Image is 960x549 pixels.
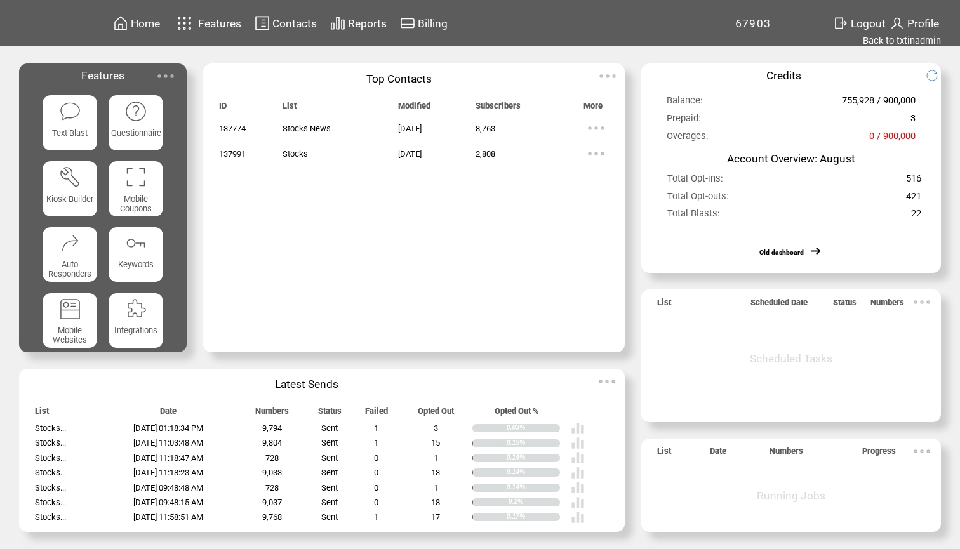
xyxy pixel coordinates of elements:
[571,421,585,435] img: poll%20-%20white.svg
[365,406,388,421] span: Failed
[495,406,539,421] span: Opted Out %
[770,446,803,461] span: Numbers
[113,15,128,31] img: home.svg
[124,166,147,188] img: coupons.svg
[35,453,66,463] span: Stocks...
[759,248,804,256] a: Old dashboard
[253,13,319,33] a: Contacts
[35,512,66,522] span: Stocks...
[35,438,66,447] span: Stocks...
[35,483,66,493] span: Stocks...
[571,436,585,450] img: poll%20-%20white.svg
[321,468,338,477] span: Sent
[727,152,855,165] span: Account Overview: August
[667,112,701,129] span: Prepaid:
[131,17,160,30] span: Home
[109,293,164,348] a: Integrations
[710,446,726,461] span: Date
[507,484,560,492] div: 0.14%
[476,101,521,116] span: Subscribers
[35,423,66,433] span: Stocks...
[59,232,81,254] img: auto-responders.svg
[909,289,935,315] img: ellypsis.svg
[434,423,438,433] span: 3
[59,100,81,122] img: text-blast.svg
[111,128,161,138] span: Questionnaire
[109,161,164,216] a: Mobile Coupons
[265,453,279,463] span: 728
[275,378,338,390] span: Latest Sends
[330,15,345,31] img: chart.svg
[657,446,671,461] span: List
[862,446,896,461] span: Progress
[869,130,916,147] span: 0 / 900,000
[863,35,941,46] a: Back to txtinadmin
[507,513,560,521] div: 0.17%
[321,483,338,493] span: Sent
[398,124,422,133] span: [DATE]
[906,173,921,190] span: 516
[509,498,560,506] div: 0.2%
[842,95,916,112] span: 755,928 / 900,000
[133,438,203,447] span: [DATE] 11:03:48 AM
[35,468,66,477] span: Stocks...
[366,72,432,85] span: Top Contacts
[321,498,338,507] span: Sent
[262,438,282,447] span: 9,804
[133,512,203,522] span: [DATE] 11:58:51 AM
[35,498,66,507] span: Stocks...
[398,149,422,159] span: [DATE]
[431,438,440,447] span: 15
[906,190,921,208] span: 421
[43,293,98,348] a: Mobile Websites
[153,63,178,89] img: ellypsis.svg
[657,298,671,313] span: List
[909,439,935,464] img: ellypsis.svg
[431,468,440,477] span: 13
[109,227,164,282] a: Keywords
[124,298,147,320] img: integrations.svg
[46,194,93,204] span: Kiosk Builder
[431,512,440,522] span: 17
[43,95,98,150] a: Text Blast
[198,17,241,30] span: Features
[434,453,438,463] span: 1
[594,369,620,394] img: ellypsis.svg
[907,17,939,30] span: Profile
[571,480,585,494] img: poll%20-%20white.svg
[272,17,317,30] span: Contacts
[870,298,904,313] span: Numbers
[374,423,378,433] span: 1
[133,468,203,477] span: [DATE] 11:18:23 AM
[283,101,297,116] span: List
[583,101,603,116] span: More
[583,141,609,166] img: ellypsis.svg
[59,298,81,320] img: mobile-websites.svg
[667,95,703,112] span: Balance:
[171,11,243,36] a: Features
[219,149,246,159] span: 137991
[81,69,124,82] span: Features
[766,69,801,82] span: Credits
[507,424,560,432] div: 0.03%
[173,13,196,34] img: features.svg
[910,112,916,129] span: 3
[434,483,438,493] span: 1
[120,194,152,213] span: Mobile Coupons
[219,101,227,116] span: ID
[507,439,560,447] div: 0.15%
[321,453,338,463] span: Sent
[114,326,157,335] span: Integrations
[750,298,808,313] span: Scheduled Date
[43,227,98,282] a: Auto Responders
[418,17,448,30] span: Billing
[911,208,921,225] span: 22
[374,483,378,493] span: 0
[43,161,98,216] a: Kiosk Builder
[133,483,203,493] span: [DATE] 09:48:48 AM
[667,130,709,147] span: Overages:
[262,512,282,522] span: 9,768
[265,483,279,493] span: 728
[109,95,164,150] a: Questionnaire
[833,298,857,313] span: Status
